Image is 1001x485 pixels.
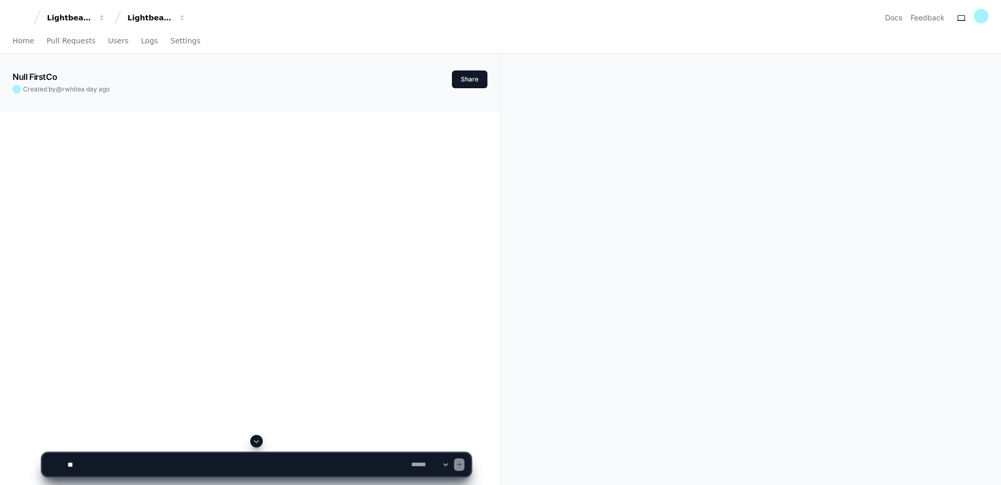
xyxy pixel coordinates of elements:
a: Pull Requests [46,29,95,53]
button: Lightbeam Health Solutions [123,8,190,27]
span: Pull Requests [46,38,95,44]
a: Docs [885,13,902,23]
span: a day ago [81,85,110,93]
app-text-character-animate: Null FirstCo [13,72,57,82]
button: Feedback [911,13,945,23]
span: rwhite [62,85,81,93]
a: Users [108,29,129,53]
span: @ [56,85,62,93]
button: Share [452,70,487,88]
span: Home [13,38,34,44]
a: Settings [170,29,200,53]
a: Logs [141,29,158,53]
span: Users [108,38,129,44]
div: Lightbeam Health [47,13,92,23]
a: Home [13,29,34,53]
span: Logs [141,38,158,44]
button: Lightbeam Health [43,8,110,27]
span: Created by [23,85,110,93]
span: Settings [170,38,200,44]
div: Lightbeam Health Solutions [127,13,172,23]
